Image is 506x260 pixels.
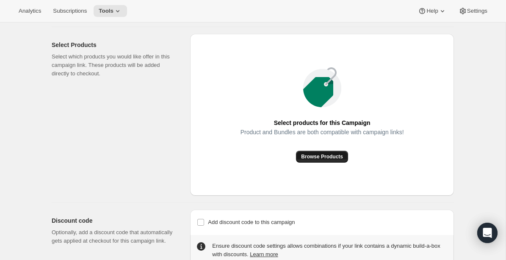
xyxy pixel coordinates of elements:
span: Help [426,8,438,14]
a: Learn more [250,251,278,257]
span: Analytics [19,8,41,14]
button: Analytics [14,5,46,17]
h2: Select Products [52,41,177,49]
span: Subscriptions [53,8,87,14]
span: Tools [99,8,113,14]
h2: Discount code [52,216,177,225]
span: Settings [467,8,487,14]
button: Help [413,5,451,17]
span: Select products for this Campaign [274,117,371,129]
button: Settings [453,5,492,17]
button: Subscriptions [48,5,92,17]
span: Product and Bundles are both compatible with campaign links! [241,126,404,138]
button: Browse Products [296,151,348,163]
button: Tools [94,5,127,17]
p: Optionally, add a discount code that automatically gets applied at checkout for this campaign link. [52,228,177,245]
div: Open Intercom Messenger [477,223,498,243]
span: Add discount code to this campaign [208,219,295,225]
div: Ensure discount code settings allows combinations if your link contains a dynamic build-a-box wit... [212,242,447,259]
span: Browse Products [301,153,343,160]
p: Select which products you would like offer in this campaign link. These products will be added di... [52,53,177,78]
